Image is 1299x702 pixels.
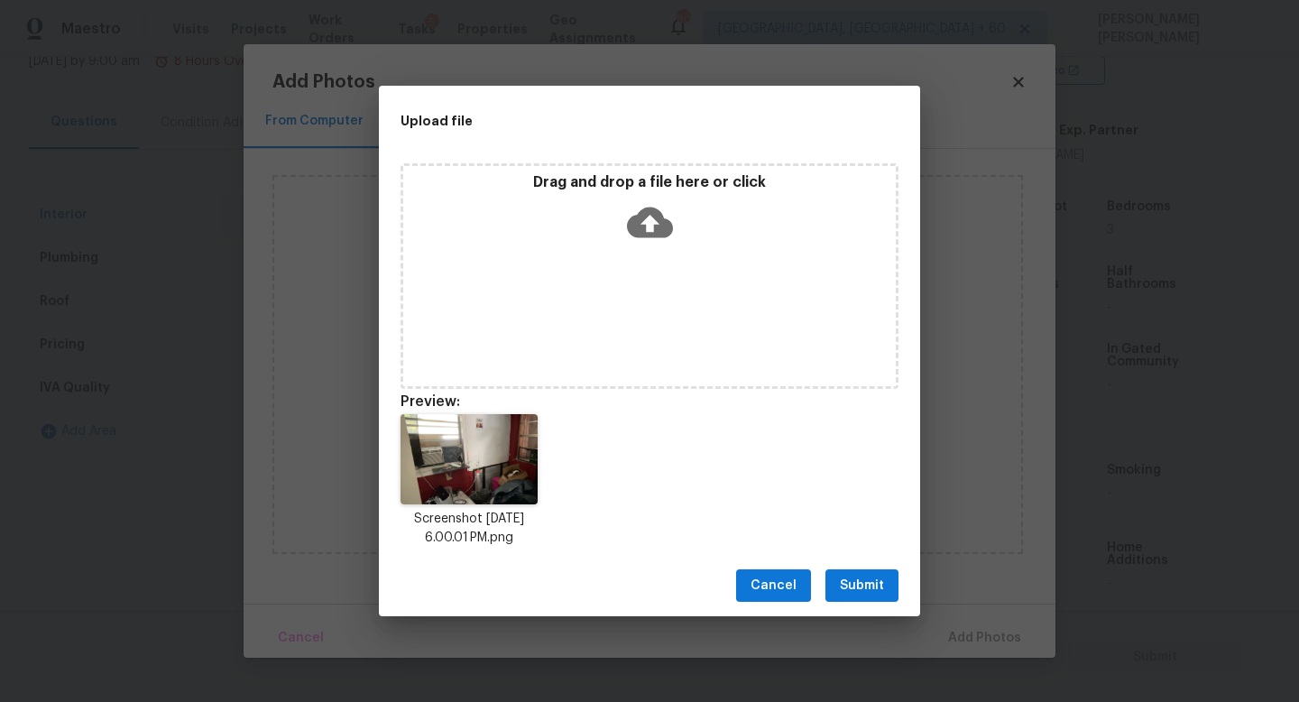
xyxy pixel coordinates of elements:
[401,414,538,504] img: D2ZR1Gxj6hExAAAAAElFTkSuQmCC
[751,575,797,597] span: Cancel
[736,569,811,603] button: Cancel
[840,575,884,597] span: Submit
[401,510,538,548] p: Screenshot [DATE] 6.00.01 PM.png
[401,111,817,131] h2: Upload file
[403,173,896,192] p: Drag and drop a file here or click
[825,569,898,603] button: Submit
